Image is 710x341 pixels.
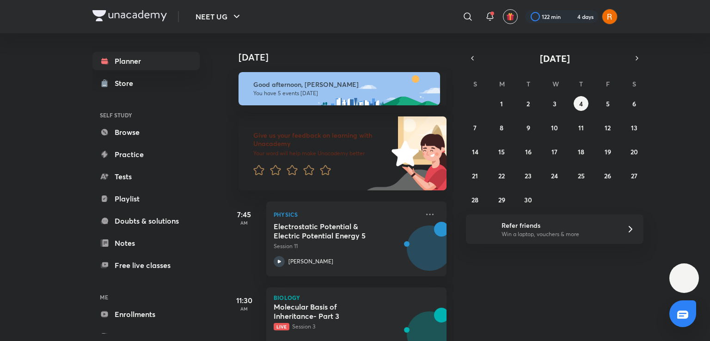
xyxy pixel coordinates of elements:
button: September 30, 2025 [521,192,536,207]
button: September 1, 2025 [494,96,509,111]
a: Store [92,74,200,92]
a: Doubts & solutions [92,212,200,230]
abbr: September 15, 2025 [498,147,505,156]
abbr: Saturday [632,79,636,88]
p: Win a laptop, vouchers & more [502,230,615,238]
img: Company Logo [92,10,167,21]
img: Aliya Fatima [602,9,618,24]
button: September 29, 2025 [494,192,509,207]
button: September 25, 2025 [574,168,588,183]
button: September 9, 2025 [521,120,536,135]
abbr: September 24, 2025 [551,171,558,180]
h5: 7:45 [226,209,263,220]
abbr: September 22, 2025 [498,171,505,180]
button: September 8, 2025 [494,120,509,135]
abbr: Monday [499,79,505,88]
button: September 4, 2025 [574,96,588,111]
abbr: Wednesday [552,79,559,88]
abbr: September 11, 2025 [578,123,584,132]
a: Practice [92,145,200,164]
button: [DATE] [479,52,630,65]
a: Playlist [92,189,200,208]
p: You have 5 events [DATE] [253,90,432,97]
span: Live [274,323,289,330]
h6: ME [92,289,200,305]
abbr: September 30, 2025 [524,195,532,204]
abbr: September 29, 2025 [498,195,505,204]
abbr: September 6, 2025 [632,99,636,108]
button: NEET UG [190,7,248,26]
abbr: Thursday [579,79,583,88]
abbr: September 3, 2025 [553,99,557,108]
img: ttu [679,273,690,284]
p: Physics [274,209,419,220]
abbr: September 17, 2025 [551,147,557,156]
button: September 7, 2025 [468,120,483,135]
a: Browse [92,123,200,141]
div: Store [115,78,139,89]
button: September 21, 2025 [468,168,483,183]
button: September 13, 2025 [627,120,642,135]
abbr: September 18, 2025 [578,147,584,156]
abbr: September 25, 2025 [578,171,585,180]
abbr: September 10, 2025 [551,123,558,132]
button: September 26, 2025 [600,168,615,183]
h5: Molecular Basis of Inheritance- Part 3 [274,302,389,321]
a: Planner [92,52,200,70]
abbr: Friday [606,79,610,88]
button: September 22, 2025 [494,168,509,183]
p: Your word will help make Unacademy better [253,150,388,157]
h5: Electrostatic Potential & Electric Potential Energy 5 [274,222,389,240]
img: streak [566,12,575,21]
abbr: September 21, 2025 [472,171,478,180]
h6: Good afternoon, [PERSON_NAME] [253,80,432,89]
button: September 24, 2025 [547,168,562,183]
abbr: September 2, 2025 [526,99,530,108]
p: Session 11 [274,242,419,250]
button: September 28, 2025 [468,192,483,207]
h6: Refer friends [502,220,615,230]
button: September 18, 2025 [574,144,588,159]
button: September 5, 2025 [600,96,615,111]
abbr: September 7, 2025 [473,123,477,132]
img: feedback_image [360,116,447,190]
button: September 2, 2025 [521,96,536,111]
abbr: Sunday [473,79,477,88]
abbr: September 8, 2025 [500,123,503,132]
abbr: September 26, 2025 [604,171,611,180]
button: September 11, 2025 [574,120,588,135]
button: September 3, 2025 [547,96,562,111]
p: AM [226,220,263,225]
abbr: September 14, 2025 [472,147,478,156]
h6: SELF STUDY [92,107,200,123]
h4: [DATE] [239,52,456,63]
p: AM [226,306,263,311]
span: [DATE] [540,52,570,65]
abbr: Tuesday [526,79,530,88]
abbr: September 1, 2025 [500,99,503,108]
a: Notes [92,234,200,252]
button: September 17, 2025 [547,144,562,159]
abbr: September 19, 2025 [605,147,611,156]
abbr: September 13, 2025 [631,123,637,132]
button: September 6, 2025 [627,96,642,111]
abbr: September 16, 2025 [525,147,532,156]
button: September 23, 2025 [521,168,536,183]
button: September 15, 2025 [494,144,509,159]
a: Enrollments [92,305,200,323]
img: Avatar [407,231,452,275]
abbr: September 4, 2025 [579,99,583,108]
img: referral [473,220,492,238]
a: Tests [92,167,200,186]
button: September 14, 2025 [468,144,483,159]
abbr: September 28, 2025 [471,195,478,204]
button: avatar [503,9,518,24]
abbr: September 27, 2025 [631,171,637,180]
button: September 20, 2025 [627,144,642,159]
a: Company Logo [92,10,167,24]
abbr: September 23, 2025 [525,171,532,180]
button: September 27, 2025 [627,168,642,183]
button: September 12, 2025 [600,120,615,135]
p: Biology [274,295,439,300]
img: afternoon [239,72,440,105]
